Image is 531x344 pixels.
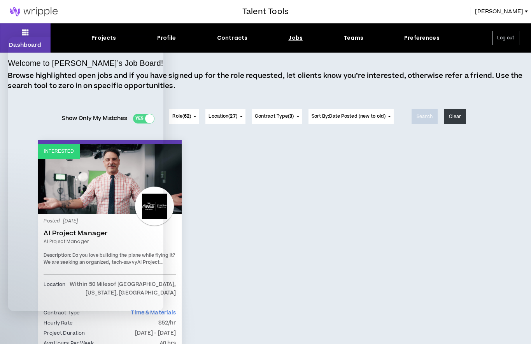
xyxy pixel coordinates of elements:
button: Search [412,109,438,124]
div: Contracts [217,34,247,42]
p: Contract Type [44,309,80,317]
span: Contract Type ( ) [255,113,294,120]
span: Time & Materials [131,309,176,317]
button: Sort By:Date Posted (new to old) [308,109,394,124]
button: Contract Type(3) [252,109,302,124]
iframe: Intercom live chat [8,37,163,311]
span: Sort By: Date Posted (new to old) [312,113,386,120]
div: Teams [343,34,363,42]
div: Profile [157,34,176,42]
button: Role(62) [169,109,199,124]
p: Browse highlighted open jobs and if you have signed up for the role requested, let clients know y... [8,71,523,91]
span: 62 [184,113,189,120]
p: Project Duration [44,329,85,337]
span: Location ( ) [209,113,237,120]
span: 27 [230,113,235,120]
button: Location(27) [205,109,245,124]
button: Log out [492,31,519,45]
p: $52/hr [158,319,176,327]
span: 3 [289,113,292,120]
span: [PERSON_NAME] [475,7,523,16]
span: Role ( ) [172,113,191,120]
iframe: Intercom live chat [8,318,26,336]
p: [DATE] - [DATE] [135,329,176,337]
p: Hourly Rate [44,319,72,327]
h3: Talent Tools [242,6,289,18]
div: Preferences [404,34,440,42]
button: Clear [444,109,466,124]
div: Projects [91,34,116,42]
